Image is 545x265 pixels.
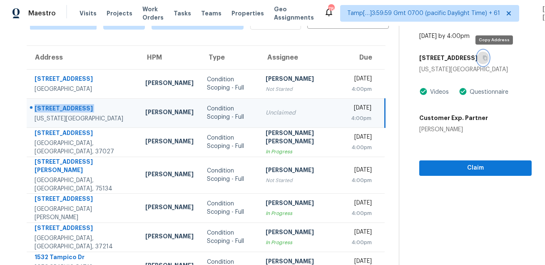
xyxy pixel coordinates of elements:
[266,238,337,247] div: In Progress
[419,87,428,96] img: Artifact Present Icon
[351,114,371,122] div: 4:00pm
[207,105,252,121] div: Condition Scoping - Full
[231,9,264,17] span: Properties
[28,9,56,17] span: Maestro
[27,46,139,69] th: Address
[35,85,132,93] div: [GEOGRAPHIC_DATA]
[351,104,371,114] div: [DATE]
[35,224,132,234] div: [STREET_ADDRESS]
[351,176,372,185] div: 4:00pm
[351,133,372,143] div: [DATE]
[467,88,508,96] div: Questionnaire
[344,46,385,69] th: Due
[35,205,132,222] div: [GEOGRAPHIC_DATA][PERSON_NAME]
[207,134,252,150] div: Condition Scoping - Full
[200,46,259,69] th: Type
[207,75,252,92] div: Condition Scoping - Full
[419,32,470,40] div: [DATE] by 4:00pm
[145,170,194,180] div: [PERSON_NAME]
[35,129,132,139] div: [STREET_ADDRESS]
[419,125,488,134] div: [PERSON_NAME]
[35,195,132,205] div: [STREET_ADDRESS]
[259,46,344,69] th: Assignee
[145,137,194,147] div: [PERSON_NAME]
[351,209,372,217] div: 4:00pm
[351,85,372,93] div: 4:00pm
[35,139,132,156] div: [GEOGRAPHIC_DATA], [GEOGRAPHIC_DATA], 37027
[35,75,132,85] div: [STREET_ADDRESS]
[351,75,372,85] div: [DATE]
[266,85,337,93] div: Not Started
[266,129,337,147] div: [PERSON_NAME] [PERSON_NAME]
[145,79,194,89] div: [PERSON_NAME]
[351,228,372,238] div: [DATE]
[266,75,337,85] div: [PERSON_NAME]
[35,104,132,115] div: [STREET_ADDRESS]
[145,108,194,118] div: [PERSON_NAME]
[351,166,372,176] div: [DATE]
[266,166,337,176] div: [PERSON_NAME]
[351,199,372,209] div: [DATE]
[35,234,132,251] div: [GEOGRAPHIC_DATA], [GEOGRAPHIC_DATA], 37214
[328,5,334,13] div: 784
[419,114,488,122] h5: Customer Exp. Partner
[207,200,252,216] div: Condition Scoping - Full
[266,228,337,238] div: [PERSON_NAME]
[35,176,132,193] div: [GEOGRAPHIC_DATA], [GEOGRAPHIC_DATA], 75134
[35,157,132,176] div: [STREET_ADDRESS][PERSON_NAME]
[428,88,449,96] div: Videos
[351,143,372,152] div: 4:00pm
[266,176,337,185] div: Not Started
[266,199,337,209] div: [PERSON_NAME]
[266,109,337,117] div: Unclaimed
[207,229,252,245] div: Condition Scoping - Full
[266,147,337,156] div: In Progress
[419,65,532,74] div: [US_STATE][GEOGRAPHIC_DATA]
[201,9,221,17] span: Teams
[139,46,200,69] th: HPM
[107,9,132,17] span: Projects
[347,9,500,17] span: Tamp[…]3:59:59 Gmt 0700 (pacific Daylight Time) + 61
[419,160,532,176] button: Claim
[351,238,372,247] div: 4:00pm
[207,167,252,183] div: Condition Scoping - Full
[80,9,97,17] span: Visits
[266,209,337,217] div: In Progress
[35,115,132,123] div: [US_STATE][GEOGRAPHIC_DATA]
[274,5,314,22] span: Geo Assignments
[174,10,191,16] span: Tasks
[35,253,132,263] div: 1532 Tampico Dr
[145,232,194,242] div: [PERSON_NAME]
[459,87,467,96] img: Artifact Present Icon
[419,54,478,62] h5: [STREET_ADDRESS]
[142,5,164,22] span: Work Orders
[145,203,194,213] div: [PERSON_NAME]
[426,163,525,173] span: Claim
